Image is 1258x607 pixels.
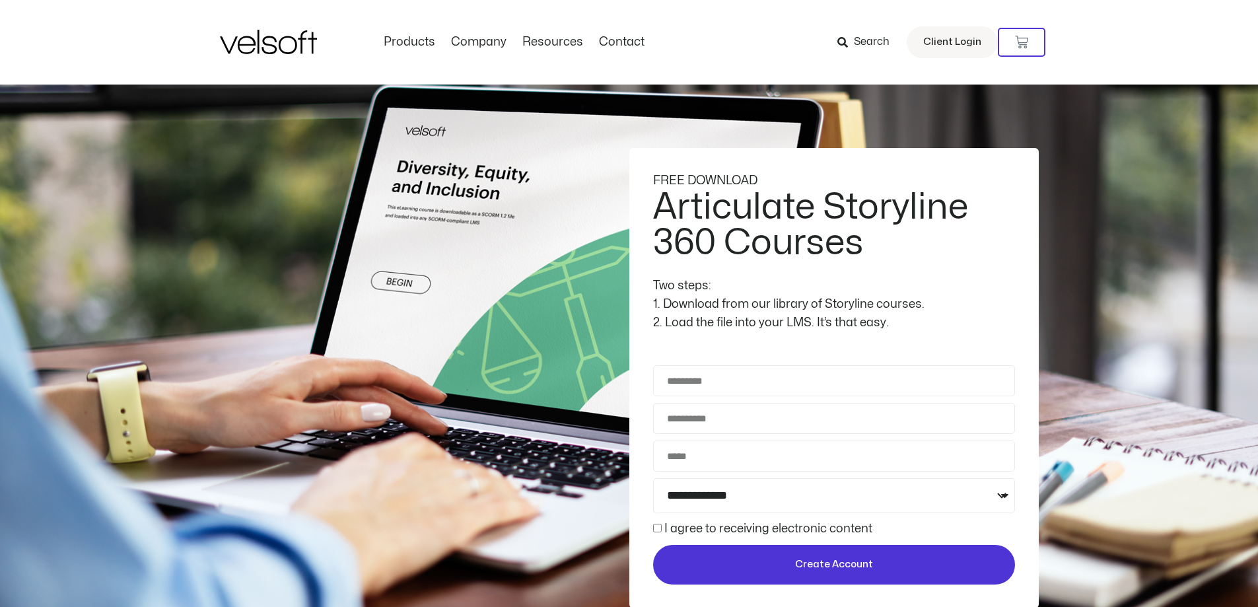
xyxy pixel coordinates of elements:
[514,35,591,50] a: ResourcesMenu Toggle
[664,523,872,534] label: I agree to receiving electronic content
[854,34,890,51] span: Search
[653,172,1015,190] div: FREE DOWNLOAD
[591,35,652,50] a: ContactMenu Toggle
[653,295,1015,314] div: 1. Download from our library of Storyline courses.
[907,26,998,58] a: Client Login
[443,35,514,50] a: CompanyMenu Toggle
[653,314,1015,332] div: 2. Load the file into your LMS. It’s that easy.
[795,557,873,573] span: Create Account
[220,30,317,54] img: Velsoft Training Materials
[653,190,1012,261] h2: Articulate Storyline 360 Courses
[923,34,981,51] span: Client Login
[376,35,652,50] nav: Menu
[653,277,1015,295] div: Two steps:
[376,35,443,50] a: ProductsMenu Toggle
[653,545,1015,585] button: Create Account
[837,31,899,54] a: Search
